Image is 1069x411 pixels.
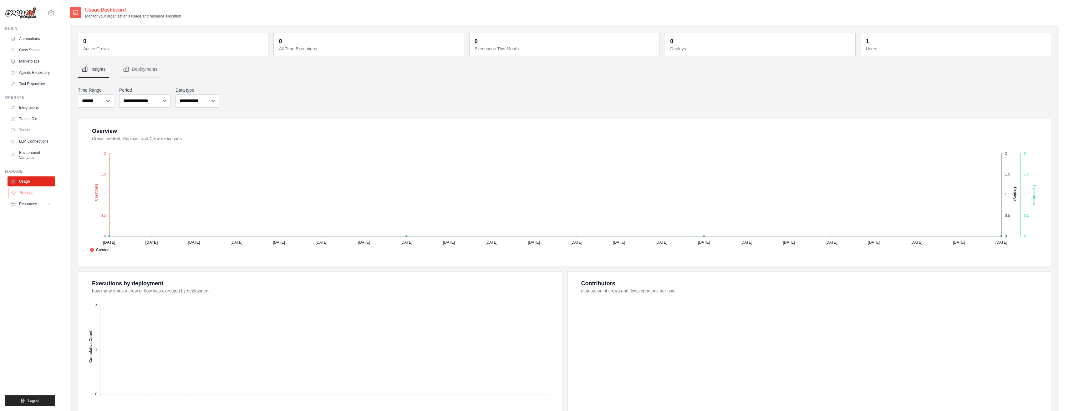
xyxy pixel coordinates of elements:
[5,169,55,174] div: Manage
[8,34,55,44] a: Automations
[1024,193,1026,197] tspan: 1
[316,240,328,245] tspan: [DATE]
[119,87,171,93] label: Period
[145,240,158,245] tspan: [DATE]
[95,304,97,308] tspan: 2
[475,37,478,46] div: 0
[8,103,55,113] a: Integrations
[1005,193,1007,197] tspan: 1
[1024,172,1029,176] tspan: 1.5
[101,172,106,176] tspan: 1.5
[826,240,837,245] tspan: [DATE]
[103,240,115,245] tspan: [DATE]
[92,279,163,288] div: Executions by deployment
[101,213,106,218] tspan: 0.5
[95,392,97,396] tspan: 0
[866,37,869,46] div: 1
[8,56,55,66] a: Marketplace
[670,37,673,46] div: 0
[868,240,880,245] tspan: [DATE]
[995,240,1007,245] tspan: [DATE]
[1013,187,1017,201] text: Deploys
[581,279,615,288] div: Contributors
[78,61,109,78] button: Insights
[78,61,1051,78] nav: Tabs
[1024,151,1026,156] tspan: 2
[1005,172,1010,176] tspan: 1.5
[8,45,55,55] a: Crew Studio
[8,68,55,78] a: Agents Repository
[1005,234,1007,238] tspan: 0
[5,7,36,19] img: Logo
[8,199,55,209] button: Resources
[92,127,117,135] div: Overview
[866,46,1047,52] dt: Users
[279,46,460,52] dt: All Time Executions
[1032,185,1036,205] text: Executions
[78,87,114,93] label: Time Range
[5,26,55,31] div: Build
[90,247,109,253] span: Created
[1005,213,1010,218] tspan: 0.5
[176,87,219,93] label: Data type
[581,288,1044,294] dt: distribution of crews and flows creations per user
[28,398,39,403] span: Logout
[8,79,55,89] a: Tool Repository
[279,37,282,46] div: 0
[8,148,55,163] a: Environment Variables
[19,201,37,206] span: Resources
[400,240,412,245] tspan: [DATE]
[8,136,55,146] a: LLM Connections
[8,176,55,186] a: Usage
[8,114,55,124] a: Traces Old
[741,240,752,245] tspan: [DATE]
[92,288,554,294] dt: how many times a crew or flow was executed by deployment
[104,234,106,238] tspan: 0
[8,125,55,135] a: Traces
[655,240,667,245] tspan: [DATE]
[783,240,795,245] tspan: [DATE]
[89,331,93,363] text: Cumulative Count
[443,240,455,245] tspan: [DATE]
[273,240,285,245] tspan: [DATE]
[83,46,264,52] dt: Active Crews
[910,240,922,245] tspan: [DATE]
[698,240,710,245] tspan: [DATE]
[95,348,97,352] tspan: 1
[486,240,497,245] tspan: [DATE]
[5,95,55,100] div: Operate
[85,14,181,19] p: Monitor your organization's usage and resource allocation
[358,240,370,245] tspan: [DATE]
[104,193,106,197] tspan: 1
[231,240,242,245] tspan: [DATE]
[953,240,965,245] tspan: [DATE]
[104,151,106,156] tspan: 2
[94,184,99,201] text: Creations
[1024,234,1026,238] tspan: 0
[5,395,55,406] button: Logout
[1005,151,1007,156] tspan: 2
[83,37,86,46] div: 0
[85,6,181,14] h2: Usage Dashboard
[119,61,161,78] button: Deployments
[528,240,540,245] tspan: [DATE]
[571,240,583,245] tspan: [DATE]
[613,240,625,245] tspan: [DATE]
[92,135,1043,142] dt: Crews created, Deploys, and Crew executions
[8,188,55,198] a: Settings
[1024,213,1029,218] tspan: 0.5
[670,46,851,52] dt: Deploys
[475,46,656,52] dt: Executions This Month
[188,240,200,245] tspan: [DATE]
